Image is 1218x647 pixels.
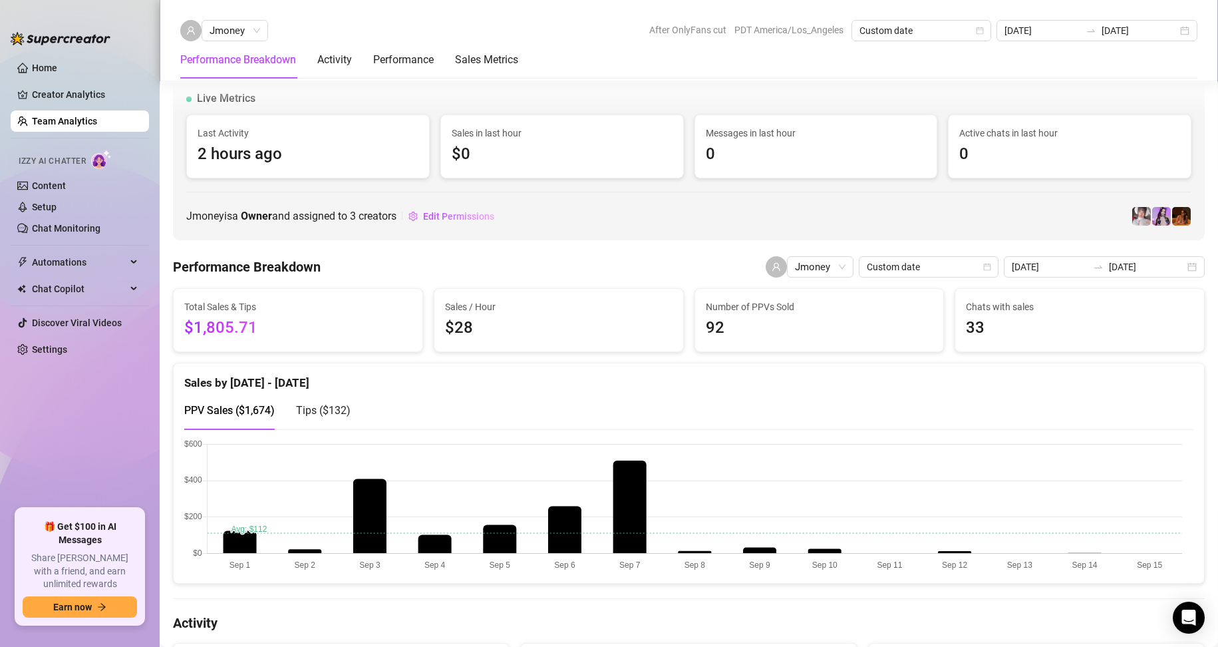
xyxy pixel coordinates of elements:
span: Last Activity [198,126,418,140]
span: $0 [452,142,673,167]
span: 🎁 Get $100 in AI Messages [23,521,137,546]
h4: Performance Breakdown [173,258,321,276]
span: Active chats in last hour [959,126,1180,140]
a: Team Analytics [32,116,97,126]
a: Chat Monitoring [32,223,100,234]
div: Sales by [DATE] - [DATE] [184,363,1193,392]
input: End date [1109,260,1185,274]
button: Earn nowarrow-right [23,596,137,618]
div: Sales Metrics [455,52,518,68]
img: Chat Copilot [17,284,26,294]
span: PDT America/Los_Angeles [734,20,843,40]
span: Total Sales & Tips [184,300,412,314]
span: Sales / Hour [445,300,673,314]
span: swap-right [1093,262,1104,272]
span: 33 [966,316,1193,341]
img: PantheraX [1172,207,1191,226]
span: swap-right [1086,25,1096,36]
img: Rosie [1132,207,1151,226]
h4: Activity [173,614,1205,632]
span: Live Metrics [197,91,255,107]
a: Discover Viral Videos [32,318,122,328]
span: to [1093,262,1104,272]
span: Jmoney [210,21,260,41]
span: to [1086,25,1096,36]
span: thunderbolt [17,257,28,268]
input: Start date [1012,260,1088,274]
span: Messages in last hour [706,126,927,140]
img: AI Chatter [91,150,112,169]
span: Izzy AI Chatter [19,155,86,168]
span: PPV Sales ( $1,674 ) [184,404,275,417]
span: $1,805.71 [184,316,412,341]
span: Jmoney [795,257,845,277]
img: Kisa [1152,207,1171,226]
button: Edit Permissions [408,206,495,227]
div: Open Intercom Messenger [1173,602,1205,634]
input: End date [1102,23,1177,38]
a: Creator Analytics [32,84,138,105]
span: Chat Copilot [32,278,126,300]
div: Performance [373,52,434,68]
input: Start date [1004,23,1080,38]
span: Sales in last hour [452,126,673,140]
span: Chats with sales [966,300,1193,314]
span: 0 [706,142,927,167]
span: Automations [32,252,126,273]
span: Custom date [867,257,990,277]
div: Performance Breakdown [180,52,296,68]
a: Home [32,63,57,73]
a: Settings [32,344,67,355]
div: Activity [317,52,352,68]
a: Setup [32,202,57,212]
span: 92 [706,316,933,341]
span: user [186,26,196,35]
span: $28 [445,316,673,341]
span: Jmoney is a and assigned to creators [186,208,396,224]
span: Tips ( $132 ) [296,404,351,417]
img: logo-BBDzfeDw.svg [11,32,110,45]
span: Custom date [859,21,983,41]
span: calendar [976,27,984,35]
a: Content [32,180,66,191]
span: Edit Permissions [423,211,494,222]
span: calendar [983,263,991,271]
span: user [772,262,781,272]
span: 0 [959,142,1180,167]
span: 3 [350,210,356,222]
span: setting [408,212,418,221]
span: Share [PERSON_NAME] with a friend, and earn unlimited rewards [23,552,137,591]
span: 2 hours ago [198,142,418,167]
b: Owner [241,210,272,222]
span: After OnlyFans cut [649,20,726,40]
span: Earn now [53,602,92,612]
span: Number of PPVs Sold [706,300,933,314]
span: arrow-right [97,602,106,612]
